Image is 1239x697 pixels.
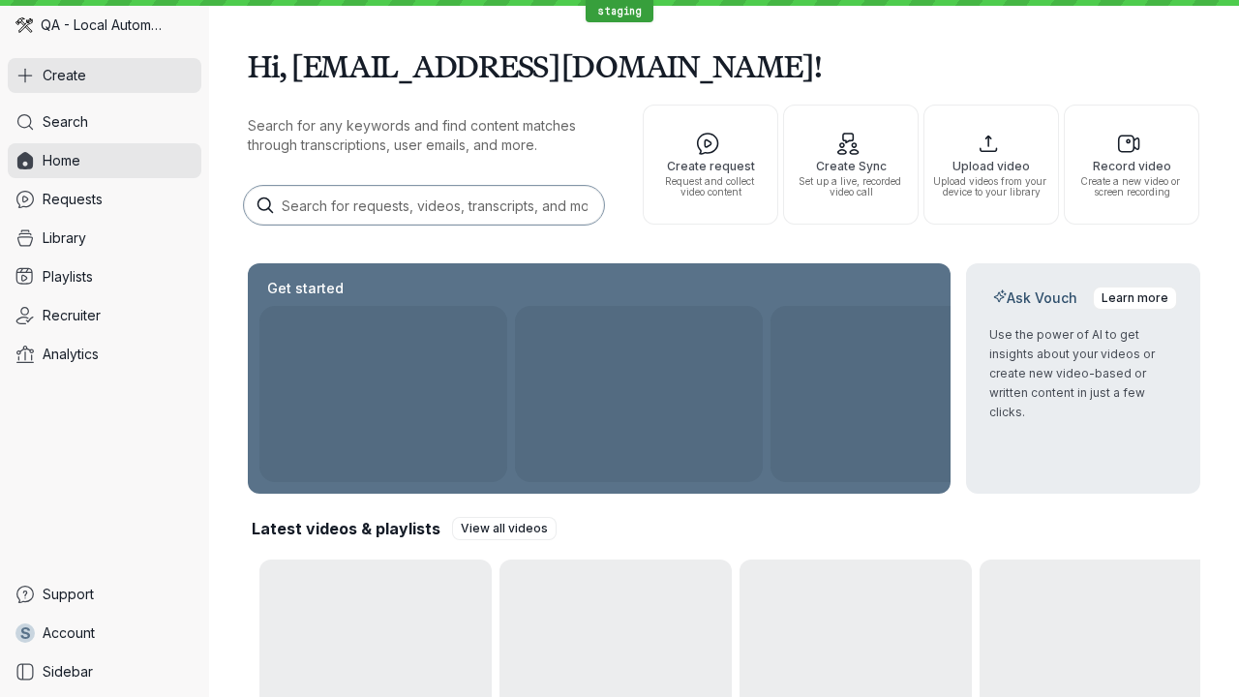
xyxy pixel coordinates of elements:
[43,151,80,170] span: Home
[923,105,1059,225] button: Upload videoUpload videos from your device to your library
[43,66,86,85] span: Create
[8,143,201,178] a: Home
[8,259,201,294] a: Playlists
[461,519,548,538] span: View all videos
[792,160,910,172] span: Create Sync
[8,8,201,43] div: QA - Local Automation
[8,577,201,612] a: Support
[8,337,201,372] a: Analytics
[783,105,919,225] button: Create SyncSet up a live, recorded video call
[643,105,778,225] button: Create requestRequest and collect video content
[43,112,88,132] span: Search
[8,298,201,333] a: Recruiter
[252,518,440,539] h2: Latest videos & playlists
[43,345,99,364] span: Analytics
[8,182,201,217] a: Requests
[8,616,201,651] a: sAccount
[8,58,201,93] button: Create
[1073,160,1191,172] span: Record video
[43,267,93,287] span: Playlists
[248,39,1200,93] h1: Hi, [EMAIL_ADDRESS][DOMAIN_NAME]!
[15,16,33,34] img: QA - Local Automation avatar
[43,190,103,209] span: Requests
[43,662,93,682] span: Sidebar
[932,160,1050,172] span: Upload video
[989,325,1177,422] p: Use the power of AI to get insights about your videos or create new video-based or written conten...
[248,116,608,155] p: Search for any keywords and find content matches through transcriptions, user emails, and more.
[8,221,201,256] a: Library
[43,306,101,325] span: Recruiter
[1093,287,1177,310] a: Learn more
[651,160,770,172] span: Create request
[1073,176,1191,197] span: Create a new video or screen recording
[43,623,95,643] span: Account
[792,176,910,197] span: Set up a live, recorded video call
[452,517,557,540] a: View all videos
[8,654,201,689] a: Sidebar
[43,228,86,248] span: Library
[244,186,604,225] input: Search for requests, videos, transcripts, and more...
[43,585,94,604] span: Support
[8,105,201,139] a: Search
[263,279,348,298] h2: Get started
[41,15,165,35] span: QA - Local Automation
[1064,105,1199,225] button: Record videoCreate a new video or screen recording
[932,176,1050,197] span: Upload videos from your device to your library
[651,176,770,197] span: Request and collect video content
[20,623,31,643] span: s
[989,288,1081,308] h2: Ask Vouch
[1102,288,1168,308] span: Learn more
